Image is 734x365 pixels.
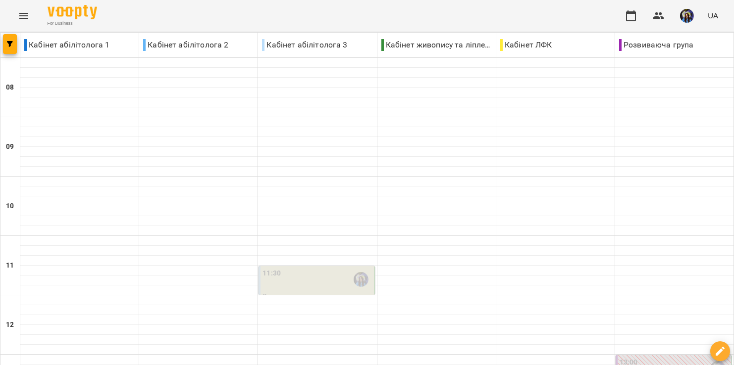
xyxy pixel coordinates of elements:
[143,39,228,51] p: Кабінет абілітолога 2
[12,4,36,28] button: Menu
[6,260,14,271] h6: 11
[6,141,14,152] h6: 09
[262,291,372,303] p: 0
[6,82,14,93] h6: 08
[262,268,281,279] label: 11:30
[48,20,97,27] span: For Business
[704,6,722,25] button: UA
[708,10,718,21] span: UA
[500,39,552,51] p: Кабінет ЛФК
[24,39,109,51] p: Кабінет абілітолога 1
[48,5,97,19] img: Voopty Logo
[680,9,694,23] img: 45559c1a150f8c2aa145bf47fc7aae9b.jpg
[262,39,347,51] p: Кабінет абілітолога 3
[381,39,492,51] p: Кабінет живопису та ліплення
[354,272,368,287] img: Вахнован Діана
[6,319,14,330] h6: 12
[6,201,14,212] h6: 10
[619,39,694,51] p: Розвиваюча група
